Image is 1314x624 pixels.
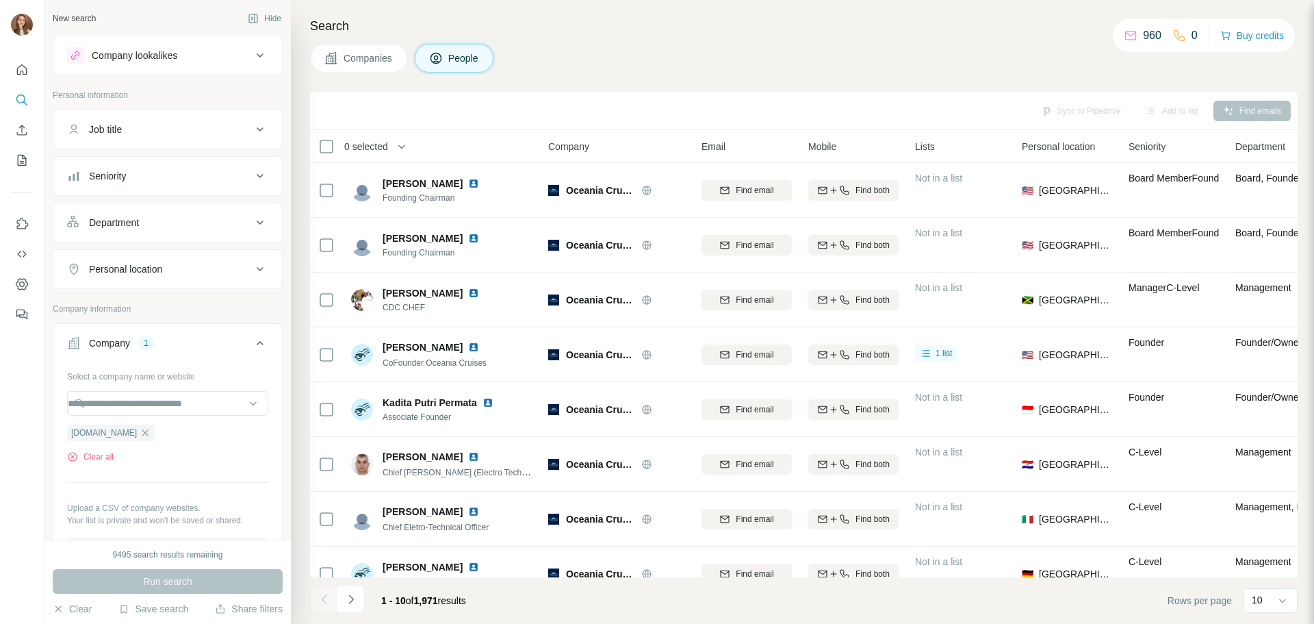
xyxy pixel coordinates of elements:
[215,602,283,616] button: Share filters
[1252,593,1263,607] p: 10
[548,140,589,153] span: Company
[1022,567,1033,581] span: 🇩🇪
[1235,140,1285,153] span: Department
[1129,282,1200,293] span: Manager C-Level
[383,232,463,245] span: [PERSON_NAME]
[1039,238,1112,252] span: [GEOGRAPHIC_DATA]
[383,286,463,300] span: [PERSON_NAME]
[1143,27,1161,44] p: 960
[11,88,33,112] button: Search
[383,247,485,259] span: Founding Chairman
[337,586,365,613] button: Navigate to next page
[701,454,792,475] button: Find email
[855,349,890,361] span: Find both
[67,514,268,527] p: Your list is private and won't be saved or shared.
[11,212,33,236] button: Use Surfe on LinkedIn
[736,513,773,525] span: Find email
[548,404,559,415] img: Logo of Oceania Cruises
[701,564,792,584] button: Find email
[383,560,463,574] span: [PERSON_NAME]
[383,177,463,190] span: [PERSON_NAME]
[383,340,463,354] span: [PERSON_NAME]
[351,399,373,421] img: Avatar
[351,508,373,530] img: Avatar
[855,239,890,251] span: Find both
[566,458,634,471] span: Oceania Cruises
[89,169,126,183] div: Seniority
[808,345,899,365] button: Find both
[736,184,773,197] span: Find email
[701,399,792,420] button: Find email
[89,262,162,276] div: Personal location
[53,12,96,25] div: New search
[53,253,282,286] button: Personal location
[11,14,33,36] img: Avatar
[1235,282,1291,293] span: Management
[1039,403,1112,416] span: [GEOGRAPHIC_DATA]
[701,345,792,365] button: Find email
[701,509,792,529] button: Find email
[468,506,479,517] img: LinkedIn logo
[1022,140,1095,153] span: Personal location
[548,240,559,251] img: Logo of Oceania Cruises
[1022,348,1033,362] span: 🇺🇸
[736,458,773,471] span: Find email
[11,272,33,297] button: Dashboard
[548,459,559,470] img: Logo of Oceania Cruises
[383,505,463,519] span: [PERSON_NAME]
[808,509,899,529] button: Find both
[1129,227,1228,238] span: Board Member Founder
[1129,556,1161,567] span: C-Level
[1039,512,1112,526] span: [GEOGRAPHIC_DATA]
[351,344,373,366] img: Avatar
[351,563,373,585] img: Avatar
[468,562,479,573] img: LinkedIn logo
[67,502,268,514] p: Upload a CSV of company websites.
[351,179,373,201] img: Avatar
[383,396,477,410] span: Kadita Putri Permata
[92,49,177,62] div: Company lookalikes
[566,348,634,362] span: Oceania Cruises
[1022,512,1033,526] span: 🇮🇹
[915,140,935,153] span: Lists
[344,140,388,153] span: 0 selected
[915,447,962,458] span: Not in a list
[406,595,414,606] span: of
[701,235,792,255] button: Find email
[855,458,890,471] span: Find both
[1039,348,1112,362] span: [GEOGRAPHIC_DATA]
[566,184,634,197] span: Oceania Cruises
[53,303,283,315] p: Company information
[915,392,962,403] span: Not in a list
[855,294,890,306] span: Find both
[53,113,282,146] button: Job title
[351,289,373,311] img: Avatar
[11,148,33,173] button: My lists
[11,242,33,266] button: Use Surfe API
[1220,26,1284,45] button: Buy credits
[344,51,394,65] span: Companies
[468,178,479,189] img: LinkedIn logo
[808,140,836,153] span: Mobile
[566,293,634,307] span: Oceania Cruises
[1235,337,1302,348] span: Founder/Owner
[448,51,480,65] span: People
[310,16,1298,36] h4: Search
[351,234,373,256] img: Avatar
[1129,447,1161,458] span: C-Level
[808,235,899,255] button: Find both
[351,453,373,475] img: Avatar
[67,538,268,562] button: Upload a list of companies
[89,123,122,136] div: Job title
[238,8,291,29] button: Hide
[468,342,479,353] img: LinkedIn logo
[915,501,962,512] span: Not in a list
[482,397,493,408] img: LinkedIn logo
[11,118,33,142] button: Enrich CSV
[855,184,890,197] span: Find both
[383,450,463,464] span: [PERSON_NAME]
[71,427,137,439] span: [DOMAIN_NAME]
[566,512,634,526] span: Oceania Cruises
[1022,238,1033,252] span: 🇺🇸
[566,403,634,416] span: Oceania Cruises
